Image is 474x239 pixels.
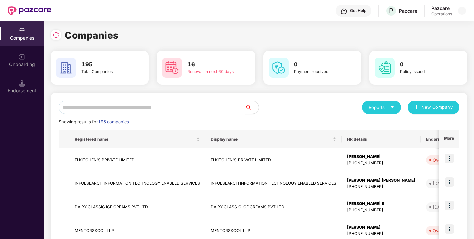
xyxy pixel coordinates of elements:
img: icon [445,177,454,187]
div: [DATE] [433,204,447,210]
div: [PHONE_NUMBER] [347,160,415,166]
div: Overdue - 147d [433,227,466,234]
img: svg+xml;base64,PHN2ZyB4bWxucz0iaHR0cDovL3d3dy53My5vcmcvMjAwMC9zdmciIHdpZHRoPSI2MCIgaGVpZ2h0PSI2MC... [162,58,182,78]
td: EI KITCHEN'S PRIVATE LIMITED [69,148,205,172]
img: icon [445,201,454,210]
th: HR details [342,130,421,148]
button: plusNew Company [408,101,459,114]
div: [PHONE_NUMBER] [347,231,415,237]
div: Overdue - 46d [433,157,463,163]
img: svg+xml;base64,PHN2ZyB4bWxucz0iaHR0cDovL3d3dy53My5vcmcvMjAwMC9zdmciIHdpZHRoPSI2MCIgaGVpZ2h0PSI2MC... [56,58,76,78]
img: New Pazcare Logo [8,6,51,15]
span: Display name [211,137,331,142]
div: Total Companies [81,69,130,75]
th: Display name [205,130,342,148]
div: [PERSON_NAME] [347,154,415,160]
h3: 16 [187,60,236,69]
div: Policy issued [400,69,449,75]
h3: 195 [81,60,130,69]
button: search [245,101,259,114]
img: svg+xml;base64,PHN2ZyB3aWR0aD0iMjAiIGhlaWdodD0iMjAiIHZpZXdCb3g9IjAgMCAyMCAyMCIgZmlsbD0ibm9uZSIgeG... [19,54,25,60]
span: caret-down [390,105,394,109]
span: Registered name [75,137,195,142]
span: search [245,105,259,110]
span: 195 companies. [98,120,130,124]
div: [PERSON_NAME] [PERSON_NAME] [347,177,415,184]
h3: 0 [400,60,449,69]
th: More [439,130,459,148]
div: [PHONE_NUMBER] [347,184,415,190]
td: INFOESEARCH INFORMATION TECHNOLOGY ENABLED SERVICES [205,172,342,196]
span: P [389,7,393,15]
div: [PERSON_NAME] [347,224,415,231]
span: plus [414,105,419,110]
td: EI KITCHEN'S PRIVATE LIMITED [205,148,342,172]
th: Registered name [69,130,205,148]
td: DAIRY CLASSIC ICE CREAMS PVT LTD [205,195,342,219]
div: Operations [431,11,452,17]
img: icon [445,224,454,234]
div: Pazcare [431,5,452,11]
img: icon [445,154,454,163]
h1: Companies [65,28,119,43]
img: svg+xml;base64,PHN2ZyB3aWR0aD0iMTQuNSIgaGVpZ2h0PSIxNC41IiB2aWV3Qm94PSIwIDAgMTYgMTYiIGZpbGw9Im5vbm... [19,80,25,87]
img: svg+xml;base64,PHN2ZyBpZD0iRHJvcGRvd24tMzJ4MzIiIHhtbG5zPSJodHRwOi8vd3d3LnczLm9yZy8yMDAwL3N2ZyIgd2... [459,8,465,13]
div: [PERSON_NAME] S [347,201,415,207]
td: INFOESEARCH INFORMATION TECHNOLOGY ENABLED SERVICES [69,172,205,196]
td: DAIRY CLASSIC ICE CREAMS PVT LTD [69,195,205,219]
img: svg+xml;base64,PHN2ZyBpZD0iQ29tcGFuaWVzIiB4bWxucz0iaHR0cDovL3d3dy53My5vcmcvMjAwMC9zdmciIHdpZHRoPS... [19,27,25,34]
div: [PHONE_NUMBER] [347,207,415,213]
div: Renewal in next 60 days [187,69,236,75]
span: New Company [421,104,453,111]
h3: 0 [294,60,343,69]
img: svg+xml;base64,PHN2ZyBpZD0iSGVscC0zMngzMiIgeG1sbnM9Imh0dHA6Ly93d3cudzMub3JnLzIwMDAvc3ZnIiB3aWR0aD... [341,8,347,15]
img: svg+xml;base64,PHN2ZyBpZD0iUmVsb2FkLTMyeDMyIiB4bWxucz0iaHR0cDovL3d3dy53My5vcmcvMjAwMC9zdmciIHdpZH... [53,32,59,38]
div: [DATE] [433,180,447,187]
span: Endorsements [426,137,464,142]
div: Payment received [294,69,343,75]
img: svg+xml;base64,PHN2ZyB4bWxucz0iaHR0cDovL3d3dy53My5vcmcvMjAwMC9zdmciIHdpZHRoPSI2MCIgaGVpZ2h0PSI2MC... [269,58,289,78]
img: svg+xml;base64,PHN2ZyB4bWxucz0iaHR0cDovL3d3dy53My5vcmcvMjAwMC9zdmciIHdpZHRoPSI2MCIgaGVpZ2h0PSI2MC... [375,58,395,78]
span: Showing results for [59,120,130,124]
div: Get Help [350,8,366,13]
div: Reports [369,104,394,111]
div: Pazcare [399,8,417,14]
